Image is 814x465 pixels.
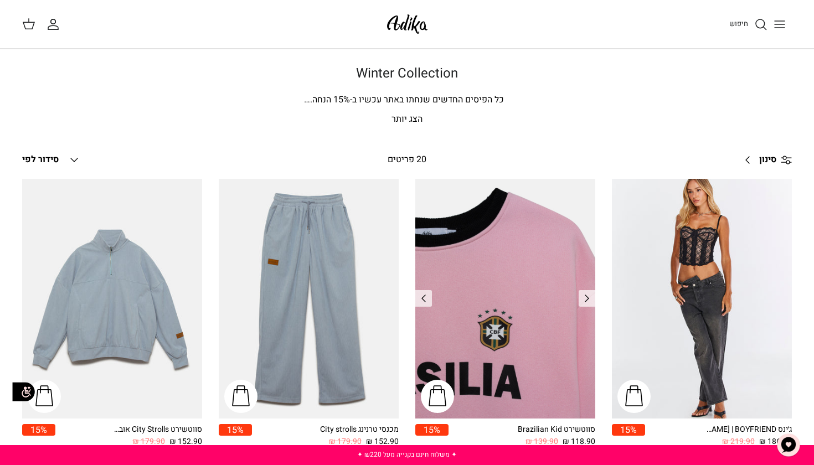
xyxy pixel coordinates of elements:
[22,424,55,436] span: 15%
[55,424,202,448] a: סווטשירט City Strolls אוברסייז 152.90 ₪ 179.90 ₪
[252,424,399,448] a: מכנסי טרנינג City strolls 152.90 ₪ 179.90 ₪
[22,153,59,166] span: סידור לפי
[22,112,792,127] p: הצג יותר
[350,93,504,106] span: כל הפיסים החדשים שנחתו באתר עכשיו ב-
[22,148,81,172] button: סידור לפי
[132,436,165,448] span: 179.90 ₪
[22,424,55,448] a: 15%
[47,18,64,31] a: החשבון שלי
[384,11,431,37] img: Adika IL
[759,436,792,448] span: 186.90 ₪
[645,424,792,448] a: ג׳ינס All Or Nothing [PERSON_NAME] | BOYFRIEND 186.90 ₪ 219.90 ₪
[415,179,595,418] a: סווטשירט Brazilian Kid
[612,179,792,418] a: ג׳ינס All Or Nothing קריס-קרוס | BOYFRIEND
[22,179,202,418] a: סווטשירט City Strolls אוברסייז
[579,290,595,307] a: Previous
[563,436,595,448] span: 118.90 ₪
[169,436,202,448] span: 152.90 ₪
[703,424,792,436] div: ג׳ינס All Or Nothing [PERSON_NAME] | BOYFRIEND
[449,424,595,448] a: סווטשירט Brazilian Kid 118.90 ₪ 139.90 ₪
[415,424,449,436] span: 15%
[722,436,755,448] span: 219.90 ₪
[729,18,767,31] a: חיפוש
[315,153,499,167] div: 20 פריטים
[737,147,792,173] a: סינון
[759,153,776,167] span: סינון
[415,424,449,448] a: 15%
[767,12,792,37] button: Toggle menu
[219,179,399,418] a: מכנסי טרנינג City strolls
[507,424,595,436] div: סווטשירט Brazilian Kid
[612,424,645,448] a: 15%
[114,424,202,436] div: סווטשירט City Strolls אוברסייז
[219,424,252,448] a: 15%
[357,449,457,459] a: ✦ משלוח חינם בקנייה מעל ₪220 ✦
[526,436,558,448] span: 139.90 ₪
[612,424,645,436] span: 15%
[22,66,792,82] h1: Winter Collection
[304,93,350,106] span: % הנחה.
[310,424,399,436] div: מכנסי טרנינג City strolls
[333,93,343,106] span: 15
[772,428,805,462] button: צ'אט
[415,290,432,307] a: Previous
[219,424,252,436] span: 15%
[729,18,748,29] span: חיפוש
[366,436,399,448] span: 152.90 ₪
[329,436,362,448] span: 179.90 ₪
[8,376,39,407] img: accessibility_icon02.svg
